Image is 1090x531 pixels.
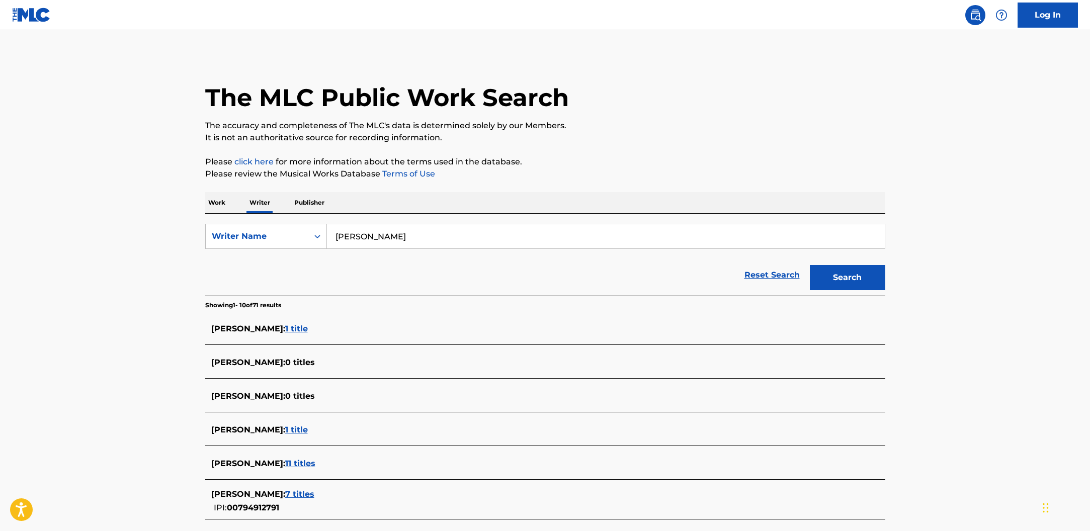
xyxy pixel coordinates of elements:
[291,192,327,213] p: Publisher
[969,9,981,21] img: search
[227,503,279,512] span: 00794912791
[211,358,285,367] span: [PERSON_NAME] :
[965,5,985,25] a: Public Search
[205,132,885,144] p: It is not an authoritative source for recording information.
[246,192,273,213] p: Writer
[380,169,435,179] a: Terms of Use
[211,425,285,434] span: [PERSON_NAME] :
[991,5,1012,25] div: Help
[205,301,281,310] p: Showing 1 - 10 of 71 results
[1040,483,1090,531] iframe: Chat Widget
[205,82,569,113] h1: The MLC Public Work Search
[211,324,285,333] span: [PERSON_NAME] :
[205,168,885,180] p: Please review the Musical Works Database
[212,230,302,242] div: Writer Name
[285,324,308,333] span: 1 title
[285,489,314,499] span: 7 titles
[214,503,227,512] span: IPI:
[205,224,885,295] form: Search Form
[211,459,285,468] span: [PERSON_NAME] :
[810,265,885,290] button: Search
[995,9,1008,21] img: help
[211,489,285,499] span: [PERSON_NAME] :
[1018,3,1078,28] a: Log In
[12,8,51,22] img: MLC Logo
[205,120,885,132] p: The accuracy and completeness of The MLC's data is determined solely by our Members.
[739,264,805,286] a: Reset Search
[285,391,315,401] span: 0 titles
[285,358,315,367] span: 0 titles
[285,425,308,434] span: 1 title
[211,391,285,401] span: [PERSON_NAME] :
[234,157,274,166] a: click here
[205,156,885,168] p: Please for more information about the terms used in the database.
[205,192,228,213] p: Work
[1043,493,1049,523] div: Drag
[285,459,315,468] span: 11 titles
